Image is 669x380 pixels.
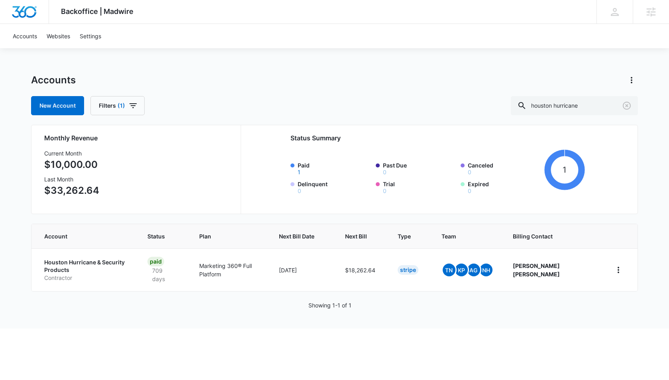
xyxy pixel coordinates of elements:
strong: [PERSON_NAME] [PERSON_NAME] [513,262,560,278]
td: [DATE] [269,248,335,291]
a: Accounts [8,24,42,48]
a: Settings [75,24,106,48]
p: Showing 1-1 of 1 [308,301,351,309]
h2: Status Summary [290,133,585,143]
span: KP [455,264,468,276]
button: home [612,264,625,276]
p: Contractor [44,274,128,282]
p: $10,000.00 [44,158,99,172]
label: Delinquent [298,180,371,194]
span: TN [443,264,455,276]
p: $33,262.64 [44,183,99,198]
label: Expired [468,180,541,194]
span: AG [467,264,480,276]
p: Marketing 360® Full Platform [199,262,260,278]
span: Account [44,232,117,240]
span: Next Bill Date [279,232,314,240]
label: Past Due [383,161,456,175]
label: Trial [383,180,456,194]
span: Billing Contact [513,232,593,240]
label: Paid [298,161,371,175]
h1: Accounts [31,74,76,86]
button: Clear [620,99,633,112]
span: Status [147,232,169,240]
span: (1) [118,103,125,108]
a: Houston Hurricane & Security ProductsContractor [44,258,128,282]
td: $18,262.64 [335,248,388,291]
div: Paid [147,257,164,266]
button: Actions [625,74,638,87]
h3: Current Month [44,149,99,158]
a: Websites [42,24,75,48]
button: Paid [298,169,300,175]
p: Houston Hurricane & Security Products [44,258,128,274]
button: Filters(1) [90,96,145,115]
span: Type [398,232,411,240]
p: 709 days [147,266,180,283]
div: Stripe [398,265,418,275]
span: Plan [199,232,260,240]
a: New Account [31,96,84,115]
span: Backoffice | Madwire [61,7,133,16]
h2: Monthly Revenue [44,133,231,143]
tspan: 1 [563,165,566,175]
input: Search [511,96,638,115]
span: Next Bill [345,232,367,240]
span: Team [441,232,482,240]
span: NH [480,264,492,276]
h3: Last Month [44,175,99,183]
label: Canceled [468,161,541,175]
